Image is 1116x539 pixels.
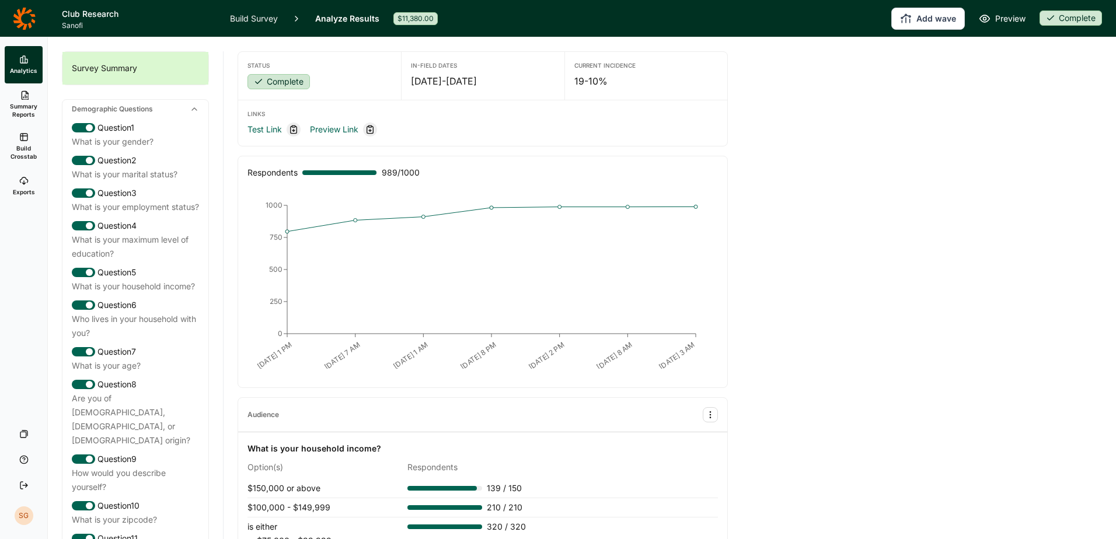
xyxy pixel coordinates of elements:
span: $100,000 - $149,999 [247,502,330,512]
div: What is your zipcode? [72,513,199,527]
div: SG [15,506,33,525]
div: Question 7 [72,345,199,359]
div: What is your gender? [72,135,199,149]
div: Complete [1040,10,1102,26]
tspan: 0 [278,329,283,338]
div: Audience [247,410,279,419]
a: Build Crosstab [5,125,43,167]
div: What is your household income? [72,279,199,293]
div: Demographic Questions [62,100,208,118]
div: Copy link [363,123,377,136]
div: Who lives in your household with you? [72,312,199,340]
button: Complete [247,74,310,90]
text: [DATE] 1 AM [392,340,430,370]
a: Analytics [5,46,43,83]
span: 139 / 150 [487,481,522,495]
div: Current Incidence [574,61,718,69]
span: Build Crosstab [9,144,38,160]
h1: Club Research [62,7,216,21]
div: Survey Summary [62,52,208,85]
a: Summary Reports [5,83,43,125]
text: [DATE] 8 PM [459,340,498,371]
div: What is your household income? [247,442,381,456]
div: How would you describe yourself? [72,466,199,494]
div: What is your maximum level of education? [72,233,199,261]
div: Question 3 [72,186,199,200]
div: What is your age? [72,359,199,373]
tspan: 250 [270,297,283,306]
span: Analytics [10,66,37,75]
text: [DATE] 8 AM [595,340,634,371]
tspan: 750 [270,233,283,242]
tspan: 500 [269,265,283,274]
div: Status [247,61,392,69]
span: 320 / 320 [487,520,526,534]
span: Summary Reports [9,102,38,118]
div: Question 2 [72,153,199,167]
div: Option(s) [247,460,398,474]
button: Complete [1040,10,1102,27]
div: Question 8 [72,377,199,391]
div: Complete [247,74,310,89]
a: Test Link [247,123,282,136]
text: [DATE] 2 PM [527,340,566,371]
div: Copy link [287,123,301,136]
div: Respondents [247,166,298,180]
div: Question 1 [72,121,199,135]
text: [DATE] 1 PM [256,340,294,370]
tspan: 1000 [266,201,283,209]
button: Add wave [891,8,965,30]
div: Respondents [407,460,558,474]
div: 19-10% [574,74,718,88]
div: Question 9 [72,452,199,466]
div: $11,380.00 [393,12,438,25]
a: Preview [979,12,1026,26]
span: 210 / 210 [487,501,522,514]
span: Preview [995,12,1026,26]
text: [DATE] 3 AM [657,340,696,371]
div: Question 4 [72,219,199,233]
div: Question 10 [72,499,199,513]
span: Exports [13,188,35,196]
button: Audience Options [703,407,718,422]
div: What is your employment status? [72,200,199,214]
a: Exports [5,167,43,205]
span: $150,000 or above [247,483,320,493]
div: Are you of [DEMOGRAPHIC_DATA], [DEMOGRAPHIC_DATA], or [DEMOGRAPHIC_DATA] origin? [72,391,199,447]
a: Preview Link [310,123,358,136]
div: What is your marital status? [72,167,199,181]
span: Sanofi [62,21,216,30]
div: Links [247,110,718,118]
div: [DATE] - [DATE] [411,74,554,88]
text: [DATE] 7 AM [323,340,362,371]
span: 989 / 1000 [382,166,420,180]
div: In-Field Dates [411,61,554,69]
div: Question 5 [72,265,199,279]
div: Question 6 [72,298,199,312]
